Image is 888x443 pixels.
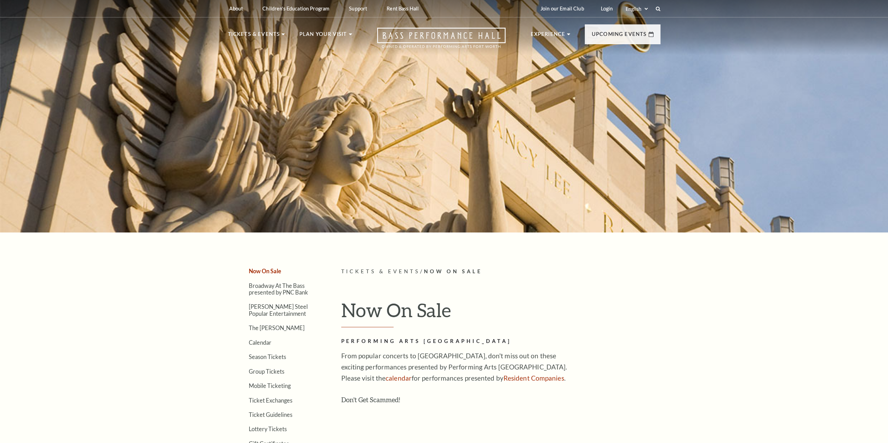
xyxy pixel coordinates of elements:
a: Broadway At The Bass presented by PNC Bank [249,282,308,296]
p: / [341,267,661,276]
p: Experience [531,30,566,43]
a: Ticket Guidelines [249,411,292,418]
a: Lottery Tickets [249,426,287,432]
a: The [PERSON_NAME] [249,324,305,331]
p: Rent Bass Hall [387,6,419,12]
p: Children's Education Program [262,6,329,12]
span: Tickets & Events [341,268,420,274]
p: Upcoming Events [592,30,647,43]
a: calendar [386,374,412,382]
select: Select: [624,6,649,12]
a: Now On Sale [249,268,281,274]
span: Now On Sale [424,268,482,274]
a: Season Tickets [249,353,286,360]
a: Group Tickets [249,368,284,375]
p: Plan Your Visit [299,30,347,43]
p: Support [349,6,367,12]
a: Mobile Ticketing [249,382,291,389]
a: Ticket Exchanges [249,397,292,404]
a: Calendar [249,339,271,346]
a: [PERSON_NAME] Steel Popular Entertainment [249,303,308,316]
h3: Don't Get Scammed! [341,394,568,405]
h1: Now On Sale [341,299,661,327]
p: About [229,6,243,12]
h2: Performing Arts [GEOGRAPHIC_DATA] [341,337,568,346]
p: From popular concerts to [GEOGRAPHIC_DATA], don't miss out on these exciting performances present... [341,350,568,384]
a: Resident Companies [503,374,564,382]
p: Tickets & Events [228,30,280,43]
